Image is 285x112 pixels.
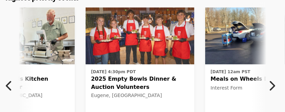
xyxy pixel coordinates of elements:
[211,69,250,75] time: [DATE] 12am PST
[268,79,275,92] i: chevron-right icon
[6,79,13,92] i: chevron-left icon
[211,85,243,91] span: Interest Form
[91,69,136,75] time: [DATE] 4:30pm PDT
[263,76,285,95] button: Next item
[86,7,194,65] img: 2025 Empty Bowls Dinner & Auction Volunteers organized by FOOD For Lane County
[91,75,189,91] span: 2025 Empty Bowls Dinner & Auction Volunteers
[91,93,189,98] div: Eugene, [GEOGRAPHIC_DATA]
